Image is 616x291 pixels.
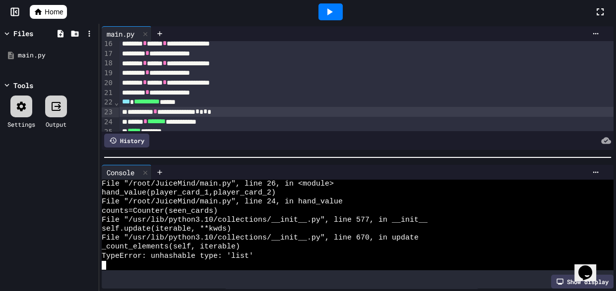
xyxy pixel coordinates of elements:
div: Settings [7,120,35,129]
div: 20 [102,78,114,88]
div: Output [46,120,66,129]
div: main.py [18,50,95,60]
a: Home [30,5,67,19]
div: 18 [102,58,114,68]
div: Tools [13,80,33,91]
span: Home [45,7,63,17]
div: main.py [102,29,139,39]
span: File "/root/JuiceMind/main.py", line 24, in hand_value [102,197,343,206]
iframe: chat widget [574,251,606,281]
span: _count_elements(self, iterable) [102,242,240,251]
div: 17 [102,49,114,59]
span: File "/usr/lib/python3.10/collections/__init__.py", line 670, in update [102,234,419,242]
div: 24 [102,117,114,127]
div: Console [102,167,139,178]
div: 16 [102,39,114,49]
span: hand_value(player_card_1,player_card_2) [102,189,276,197]
span: counts=Counter(seen_cards) [102,207,218,216]
div: History [104,134,149,147]
span: File "/root/JuiceMind/main.py", line 26, in <module> [102,180,334,189]
div: 21 [102,88,114,98]
span: self.update(iterable, **kwds) [102,225,231,234]
span: File "/usr/lib/python3.10/collections/__init__.py", line 577, in __init__ [102,216,428,225]
div: 23 [102,107,114,117]
div: Files [13,28,33,39]
div: Show display [551,275,614,289]
div: main.py [102,26,152,41]
span: Fold line [114,98,119,106]
div: 19 [102,68,114,78]
div: 22 [102,97,114,107]
span: TypeError: unhashable type: 'list' [102,252,253,261]
div: Console [102,165,152,180]
div: 25 [102,127,114,137]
